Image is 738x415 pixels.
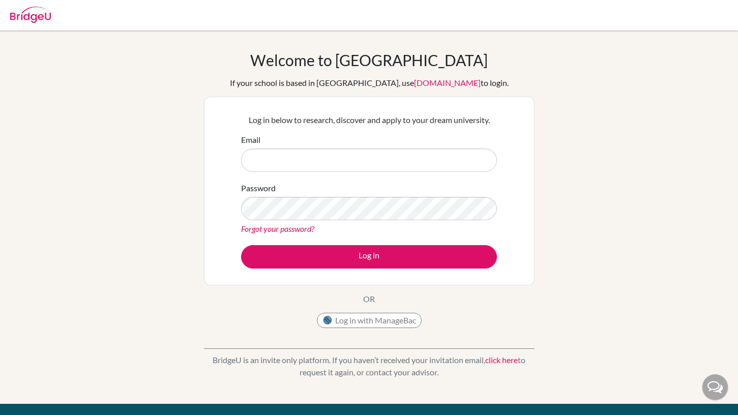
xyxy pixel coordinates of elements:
[241,134,260,146] label: Email
[241,245,497,269] button: Log in
[241,224,314,233] a: Forgot your password?
[363,293,375,305] p: OR
[485,355,518,365] a: click here
[317,313,422,328] button: Log in with ManageBac
[250,51,488,69] h1: Welcome to [GEOGRAPHIC_DATA]
[230,77,509,89] div: If your school is based in [GEOGRAPHIC_DATA], use to login.
[10,7,51,23] img: Bridge-U
[414,78,481,87] a: [DOMAIN_NAME]
[204,354,535,378] p: BridgeU is an invite only platform. If you haven’t received your invitation email, to request it ...
[241,114,497,126] p: Log in below to research, discover and apply to your dream university.
[241,182,276,194] label: Password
